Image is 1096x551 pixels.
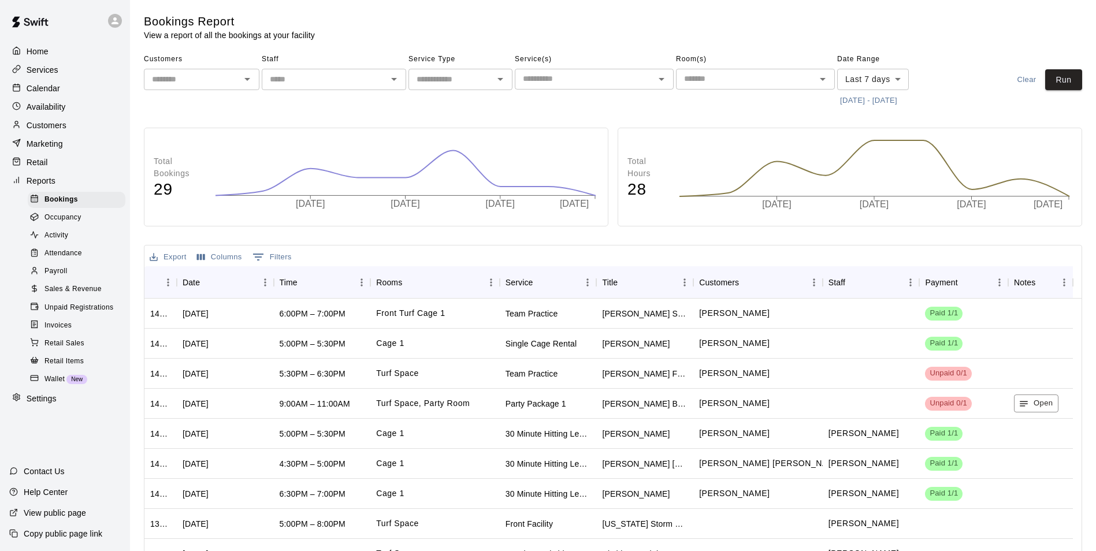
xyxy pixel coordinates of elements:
a: Sales & Revenue [28,281,130,299]
tspan: [DATE] [957,200,986,210]
div: Retail Items [28,353,125,370]
span: Paid 1/1 [925,428,963,439]
p: Nate Porter [699,367,770,379]
a: WalletNew [28,370,130,388]
span: Unpaid 0/1 [925,368,971,379]
p: Front Turf Cage 1 [376,307,445,319]
button: Menu [902,274,919,291]
div: Notes [1008,266,1073,299]
div: Rooms [370,266,500,299]
div: Porter Football Practice [602,368,688,379]
div: Wed, Sep 17, 2025 [183,518,209,530]
a: Settings [9,390,121,407]
div: Thu, Sep 18, 2025 [183,368,209,379]
span: Service Type [408,50,512,69]
div: Benjamin Rich [602,428,670,440]
a: Customers [9,117,121,134]
div: Team Practice [506,368,558,379]
div: 30 Minute Hitting Lesson (Baseball & Softball) [506,428,591,440]
div: Time [274,266,371,299]
p: Scott Belger [828,487,899,500]
a: Retail Items [28,352,130,370]
div: 6:30PM – 7:00PM [280,488,345,500]
p: Help Center [24,486,68,498]
a: Attendance [28,245,130,263]
a: Reports [9,172,121,189]
p: Services [27,64,58,76]
button: Sort [533,274,549,291]
span: Bookings [44,194,78,206]
div: ID [144,266,177,299]
p: Liam Logue [699,337,770,349]
span: Room(s) [676,50,835,69]
span: Sales & Revenue [44,284,102,295]
button: Sort [402,274,418,291]
button: Select columns [194,248,245,266]
div: Time [280,266,298,299]
h5: Bookings Report [144,14,315,29]
button: Run [1045,69,1082,91]
div: 1433636 [150,398,171,409]
div: Single Cage Rental [506,338,577,349]
div: 4:30PM – 5:00PM [280,458,345,470]
button: Menu [257,274,274,291]
div: Party Package 1 [506,398,566,409]
span: Date Range [837,50,938,69]
p: View a report of all the bookings at your facility [144,29,315,41]
div: Retail Sales [28,336,125,352]
button: Open [1014,394,1058,412]
p: Contact Us [24,466,65,477]
a: Unpaid Registrations [28,299,130,317]
div: 1437411 [150,308,171,319]
p: Marketing [27,138,63,150]
div: Staff [823,266,920,299]
button: Menu [353,274,370,291]
div: 9:00AM – 11:00AM [280,398,350,409]
a: Marketing [9,135,121,152]
div: Services [9,61,121,79]
div: Payroll [28,263,125,280]
div: Calendar [9,80,121,97]
div: Front Facility [506,518,553,530]
div: Bookings [28,192,125,208]
div: Last 7 days [837,69,909,90]
button: Clear [1008,69,1045,91]
p: Retail [27,157,48,168]
div: 1419997 [150,458,171,470]
div: Thu, Sep 18, 2025 [183,428,209,440]
div: Staff [828,266,845,299]
div: Rooms [376,266,402,299]
p: Calendar [27,83,60,94]
button: Open [239,71,255,87]
h4: 28 [627,180,667,200]
button: Menu [579,274,596,291]
a: Home [9,43,121,60]
div: Date [183,266,200,299]
p: Nathan Ballagh [828,518,899,530]
div: Unpaid Registrations [28,300,125,316]
span: Occupancy [44,212,81,224]
div: 1395359 [150,518,171,530]
p: Benjamin Rich [699,427,770,440]
div: 30 Minute Hitting Lesson (Baseball & Softball) [506,458,591,470]
button: Sort [200,274,216,291]
span: Unpaid Registrations [44,302,113,314]
div: Payment [919,266,1008,299]
span: New [66,376,87,382]
div: Notes [1014,266,1035,299]
div: 1406282 [150,488,171,500]
a: Payroll [28,263,130,281]
button: Open [492,71,508,87]
p: Reports [27,175,55,187]
div: Thu, Sep 18, 2025 [183,308,209,319]
p: Cage 1 [376,427,404,440]
button: Menu [1056,274,1073,291]
p: Customers [27,120,66,131]
div: Bellile Birthday Party Rental [602,398,688,409]
div: Service [500,266,597,299]
tspan: [DATE] [391,199,419,209]
p: Anderson Segal [699,457,843,470]
div: Payment [925,266,957,299]
div: Customers [699,266,739,299]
